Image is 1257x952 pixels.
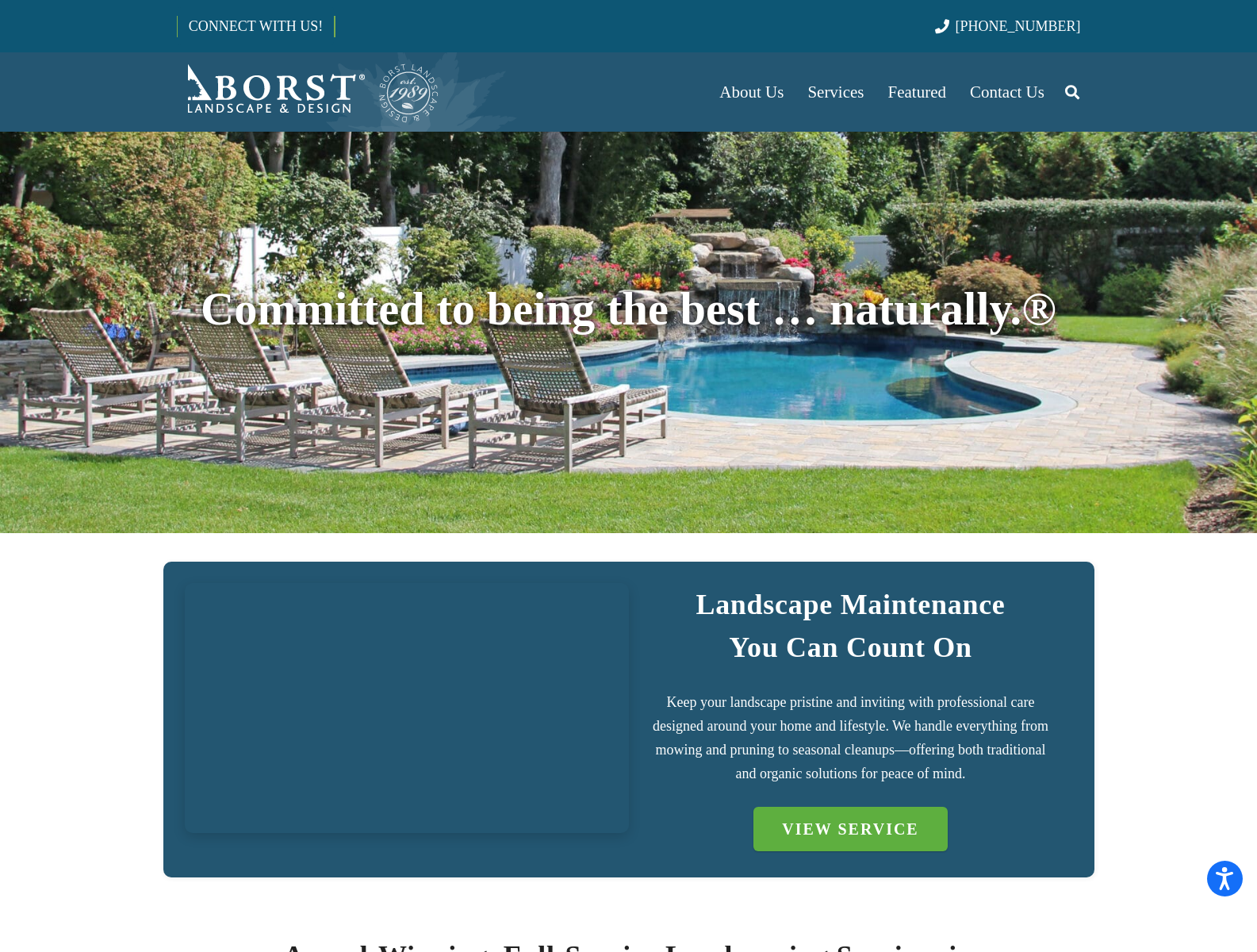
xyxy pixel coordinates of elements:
[970,83,1044,102] span: Contact Us
[707,52,795,132] a: About Us
[719,83,784,102] span: About Us
[729,631,972,663] strong: You Can Count On
[1056,72,1088,112] a: Search
[807,83,864,102] span: Services
[753,807,947,851] a: VIEW SERVICE
[178,7,334,45] a: CONNECT WITH US!
[696,589,1005,620] strong: Landscape Maintenance
[653,694,1048,781] span: Keep your landscape pristine and inviting with professional care designed around your home and li...
[876,52,958,132] a: Featured
[935,18,1080,34] a: [PHONE_NUMBER]
[177,60,440,124] a: Borst-Logo
[201,283,1056,335] span: Committed to being the best … naturally.®
[956,18,1081,34] span: [PHONE_NUMBER]
[958,52,1056,132] a: Contact Us
[888,83,946,102] span: Featured
[795,52,876,132] a: Services
[185,583,629,833] a: IMG_7723 (1)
